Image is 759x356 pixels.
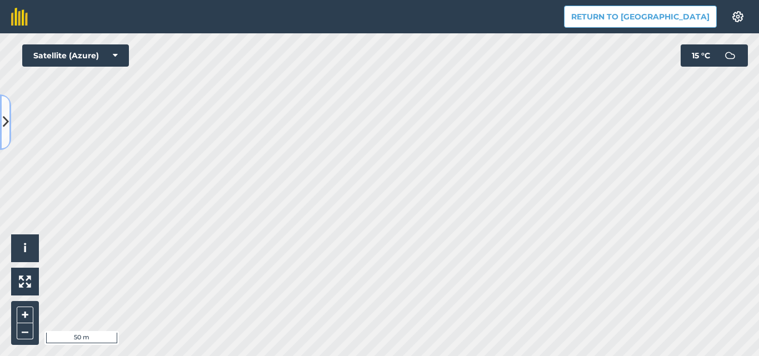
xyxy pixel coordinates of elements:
[22,44,129,67] button: Satellite (Azure)
[731,11,745,22] img: A cog icon
[692,44,710,67] span: 15 ° C
[681,44,748,67] button: 15 °C
[564,6,717,28] button: Return to [GEOGRAPHIC_DATA]
[719,44,741,67] img: svg+xml;base64,PD94bWwgdmVyc2lvbj0iMS4wIiBlbmNvZGluZz0idXRmLTgiPz4KPCEtLSBHZW5lcmF0b3I6IEFkb2JlIE...
[17,323,33,339] button: –
[11,8,28,26] img: fieldmargin Logo
[11,234,39,262] button: i
[19,275,31,288] img: Four arrows, one pointing top left, one top right, one bottom right and the last bottom left
[23,241,27,255] span: i
[17,307,33,323] button: +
